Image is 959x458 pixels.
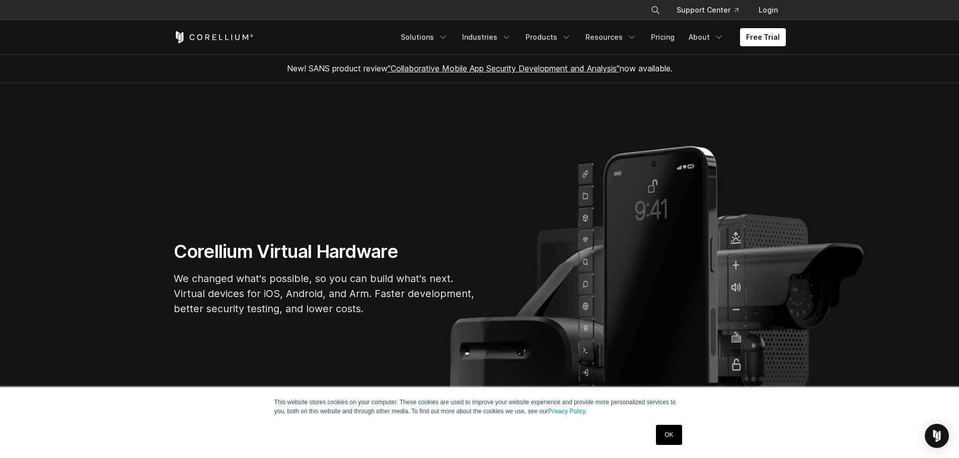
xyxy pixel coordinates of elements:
p: We changed what's possible, so you can build what's next. Virtual devices for iOS, Android, and A... [174,271,476,316]
a: Pricing [645,28,681,46]
div: Open Intercom Messenger [925,424,949,448]
a: Solutions [395,28,454,46]
a: About [683,28,730,46]
a: Free Trial [740,28,786,46]
a: OK [656,425,682,445]
a: Support Center [669,1,747,19]
div: Navigation Menu [395,28,786,46]
h1: Corellium Virtual Hardware [174,240,476,263]
a: Resources [579,28,643,46]
div: Navigation Menu [638,1,786,19]
a: Products [520,28,577,46]
span: New! SANS product review now available. [287,63,673,73]
p: This website stores cookies on your computer. These cookies are used to improve your website expe... [274,398,685,416]
a: "Collaborative Mobile App Security Development and Analysis" [388,63,620,73]
a: Privacy Policy. [548,408,587,415]
a: Industries [456,28,518,46]
button: Search [646,1,665,19]
a: Corellium Home [174,31,254,43]
a: Login [751,1,786,19]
